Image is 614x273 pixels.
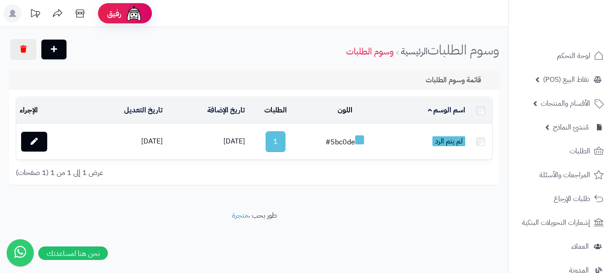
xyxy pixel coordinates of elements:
[232,210,248,221] a: متجرة
[9,168,254,178] div: عرض 1 إلى 1 من 1 (1 صفحات)
[166,124,249,159] td: [DATE]
[514,140,609,162] a: الطلبات
[571,240,589,253] span: العملاء
[16,98,82,124] td: الإجراء
[554,192,590,205] span: طلبات الإرجاع
[426,76,493,85] h3: قائمة وسوم الطلبات
[522,216,590,229] span: إشعارات التحويلات البنكية
[543,73,589,86] span: نقاط البيع (POS)
[539,169,590,181] span: المراجعات والأسئلة
[428,105,466,116] a: اسم الوسم
[249,98,303,124] td: الطلبات
[303,124,387,159] td: #5bc0de
[24,4,46,25] a: تحديثات المنصة
[346,45,394,58] a: وسوم الطلبات
[82,124,166,159] td: [DATE]
[514,236,609,257] a: العملاء
[124,105,163,116] a: تاريخ التعديل
[432,136,465,146] span: لم يتم الرد
[427,42,499,57] h1: وسوم الطلبات
[125,4,143,22] img: ai-face.png
[541,97,590,110] span: الأقسام والمنتجات
[570,145,590,157] span: الطلبات
[266,131,285,152] a: 1
[514,212,609,233] a: إشعارات التحويلات البنكية
[553,121,589,134] span: مُنشئ النماذج
[553,25,605,44] img: logo-2.png
[107,8,121,19] span: رفيق
[401,45,427,58] a: الرئيسية
[514,164,609,186] a: المراجعات والأسئلة
[514,188,609,210] a: طلبات الإرجاع
[557,49,590,62] span: لوحة التحكم
[514,45,609,67] a: لوحة التحكم
[207,105,245,116] a: تاريخ الإضافة
[303,98,387,124] td: اللون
